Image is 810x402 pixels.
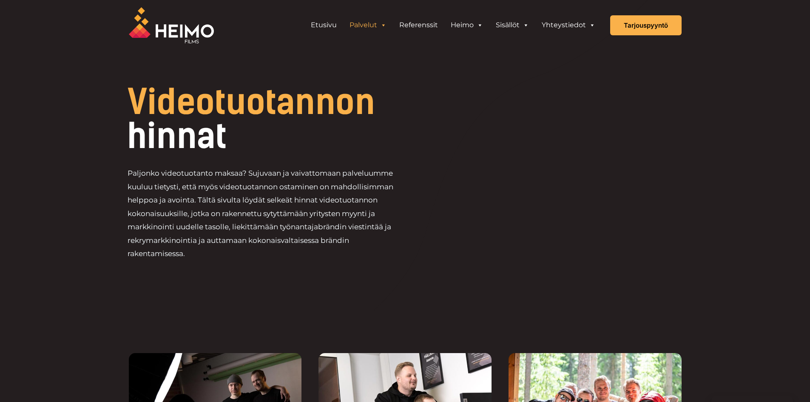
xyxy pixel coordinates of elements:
p: Paljonko videotuotanto maksaa? Sujuvaan ja vaivattomaan palveluumme kuuluu tietysti, että myös vi... [128,167,405,261]
a: Referenssit [393,17,444,34]
a: Yhteystiedot [535,17,602,34]
img: Heimo Filmsin logo [129,7,214,43]
span: Videotuotannon [128,82,375,123]
a: Sisällöt [489,17,535,34]
h1: hinnat [128,85,463,153]
a: Etusivu [304,17,343,34]
a: Heimo [444,17,489,34]
aside: Header Widget 1 [300,17,606,34]
a: Palvelut [343,17,393,34]
a: Tarjouspyyntö [610,15,682,35]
